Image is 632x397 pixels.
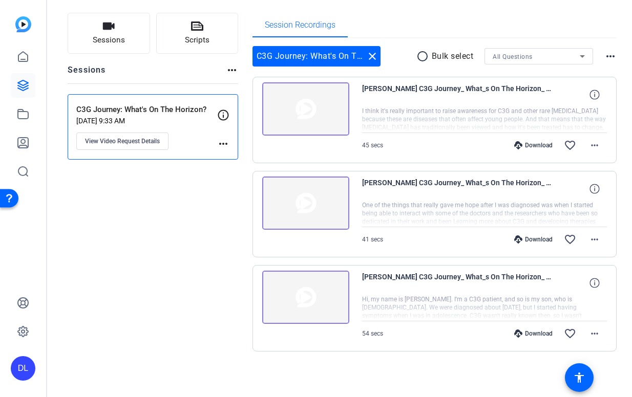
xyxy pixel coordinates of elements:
[588,233,601,246] mat-icon: more_horiz
[362,271,552,295] span: [PERSON_NAME] C3G Journey_ What_s On The Horizon_ [DATE] 14_25_58
[362,236,383,243] span: 41 secs
[85,137,160,145] span: View Video Request Details
[226,64,238,76] mat-icon: more_horiz
[362,177,552,201] span: [PERSON_NAME] C3G Journey_ What_s On The Horizon_ [DATE] 14_58_32
[564,233,576,246] mat-icon: favorite_border
[564,327,576,340] mat-icon: favorite_border
[362,330,383,337] span: 54 secs
[509,141,558,149] div: Download
[416,50,432,62] mat-icon: radio_button_unchecked
[262,177,349,230] img: thumb-nail
[11,356,35,381] div: DL
[217,138,229,150] mat-icon: more_horiz
[493,53,533,60] span: All Questions
[604,50,617,62] mat-icon: more_horiz
[509,329,558,338] div: Download
[68,64,106,83] h2: Sessions
[573,371,585,384] mat-icon: accessibility
[265,21,335,29] span: Session Recordings
[564,139,576,151] mat-icon: favorite_border
[76,117,217,125] p: [DATE] 9:33 AM
[68,13,150,54] button: Sessions
[252,46,381,67] div: C3G Journey: What's On The Horizon?
[76,133,168,150] button: View Video Request Details
[588,327,601,340] mat-icon: more_horiz
[509,235,558,244] div: Download
[432,50,474,62] p: Bulk select
[93,34,125,46] span: Sessions
[362,82,552,107] span: [PERSON_NAME] C3G Journey_ What_s On The Horizon_ [DATE] 15_05_44
[185,34,209,46] span: Scripts
[262,82,349,136] img: thumb-nail
[262,271,349,324] img: thumb-nail
[156,13,239,54] button: Scripts
[588,139,601,151] mat-icon: more_horiz
[15,16,31,32] img: blue-gradient.svg
[76,104,217,116] p: C3G Journey: What's On The Horizon?
[366,50,378,62] mat-icon: close
[362,142,383,149] span: 45 secs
